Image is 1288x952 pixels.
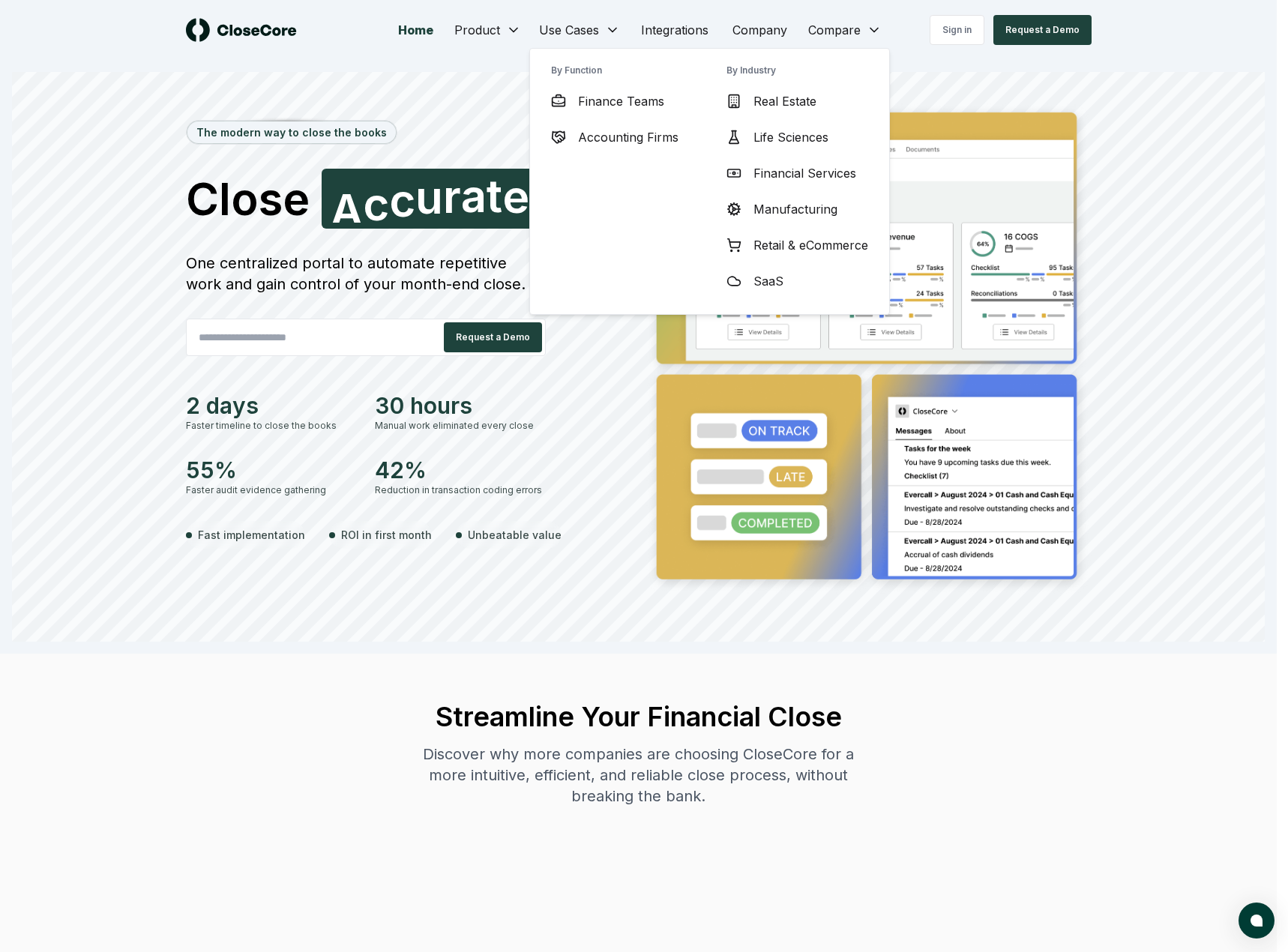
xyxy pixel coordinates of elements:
[714,227,880,263] a: Retail & eCommerce
[539,119,690,155] a: Accounting Firms
[753,92,816,110] span: Real Estate
[714,119,880,155] a: Life Sciences
[753,128,828,146] span: Life Sciences
[539,64,690,83] h3: By Function
[578,128,678,146] span: Accounting Firms
[539,83,690,119] a: Finance Teams
[753,272,783,290] span: SaaS
[578,92,664,110] span: Finance Teams
[714,64,880,83] h3: By Industry
[714,83,880,119] a: Real Estate
[714,191,880,227] a: Manufacturing
[753,164,856,182] span: Financial Services
[714,263,880,299] a: SaaS
[753,200,837,218] span: Manufacturing
[714,155,880,191] a: Financial Services
[753,236,868,254] span: Retail & eCommerce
